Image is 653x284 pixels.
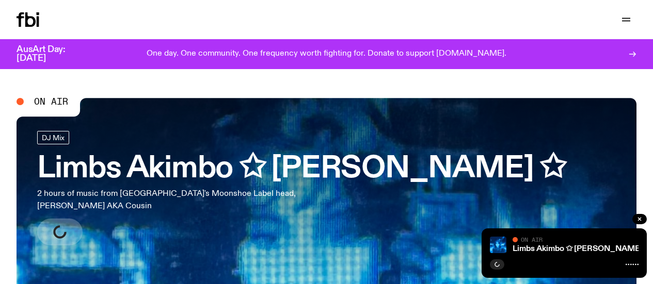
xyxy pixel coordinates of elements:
h3: AusArt Day: [DATE] [17,45,83,63]
a: Limbs Akimbo ✩ [PERSON_NAME] ✩2 hours of music from [GEOGRAPHIC_DATA]'s Moonshoe Label head, [PER... [37,131,566,245]
span: On Air [521,236,543,243]
span: DJ Mix [42,134,65,142]
a: Limbs Akimbo ✩ [PERSON_NAME] ✩ [513,245,651,253]
span: On Air [34,97,68,106]
a: DJ Mix [37,131,69,144]
h3: Limbs Akimbo ✩ [PERSON_NAME] ✩ [37,155,566,183]
p: One day. One community. One frequency worth fighting for. Donate to support [DOMAIN_NAME]. [147,49,506,59]
p: 2 hours of music from [GEOGRAPHIC_DATA]'s Moonshoe Label head, [PERSON_NAME] AKA Cousin [37,188,301,212]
